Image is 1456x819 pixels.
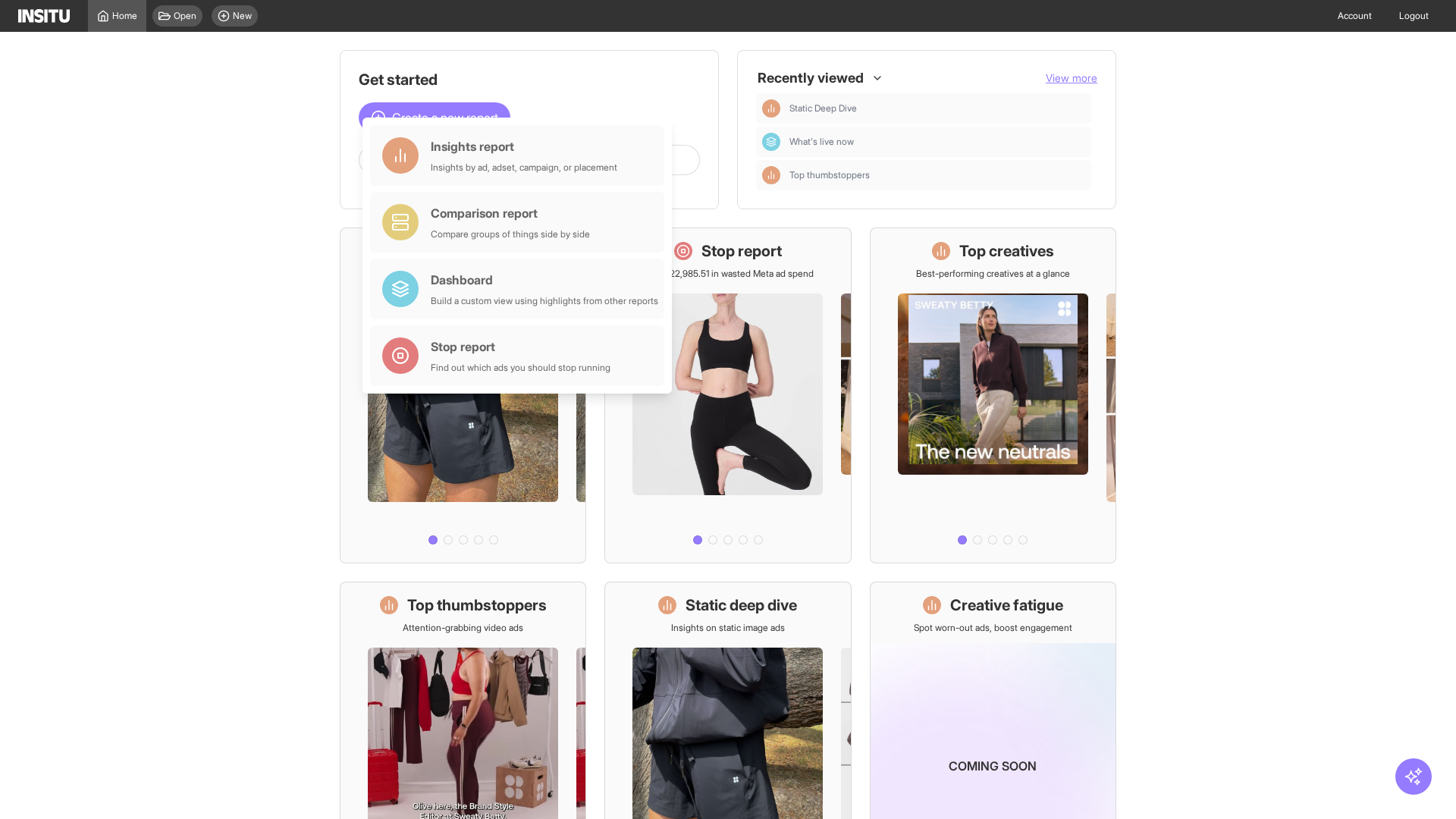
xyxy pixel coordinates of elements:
[359,102,510,133] button: Create a new report
[174,10,196,22] span: Open
[789,136,1085,148] span: What's live now
[789,169,870,181] span: Top thumbstoppers
[431,228,590,240] div: Compare groups of things side by side
[431,204,590,222] div: Comparison report
[340,227,586,563] a: What's live nowSee all active ads instantly
[431,162,617,174] div: Insights by ad, adset, campaign, or placement
[789,169,1085,181] span: Top thumbstoppers
[233,10,252,22] span: New
[686,595,797,616] h1: Static deep dive
[701,240,782,262] h1: Stop report
[762,166,780,184] div: Insights
[916,268,1070,280] p: Best-performing creatives at a glance
[762,133,780,151] div: Dashboard
[671,622,785,634] p: Insights on static image ads
[18,9,70,23] img: Logo
[789,102,1085,115] span: Static Deep Dive
[431,337,610,356] div: Stop report
[870,227,1116,563] a: Top creativesBest-performing creatives at a glance
[359,69,700,90] h1: Get started
[762,99,780,118] div: Insights
[431,271,658,289] div: Dashboard
[604,227,851,563] a: Stop reportSave £22,985.51 in wasted Meta ad spend
[789,136,854,148] span: What's live now
[789,102,857,115] span: Static Deep Dive
[403,622,523,634] p: Attention-grabbing video ads
[431,137,617,155] div: Insights report
[407,595,547,616] h1: Top thumbstoppers
[642,268,814,280] p: Save £22,985.51 in wasted Meta ad spend
[1046,71,1097,84] span: View more
[112,10,137,22] span: Home
[392,108,498,127] span: Create a new report
[431,295,658,307] div: Build a custom view using highlights from other reports
[431,362,610,374] div: Find out which ads you should stop running
[1046,71,1097,86] button: View more
[959,240,1054,262] h1: Top creatives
